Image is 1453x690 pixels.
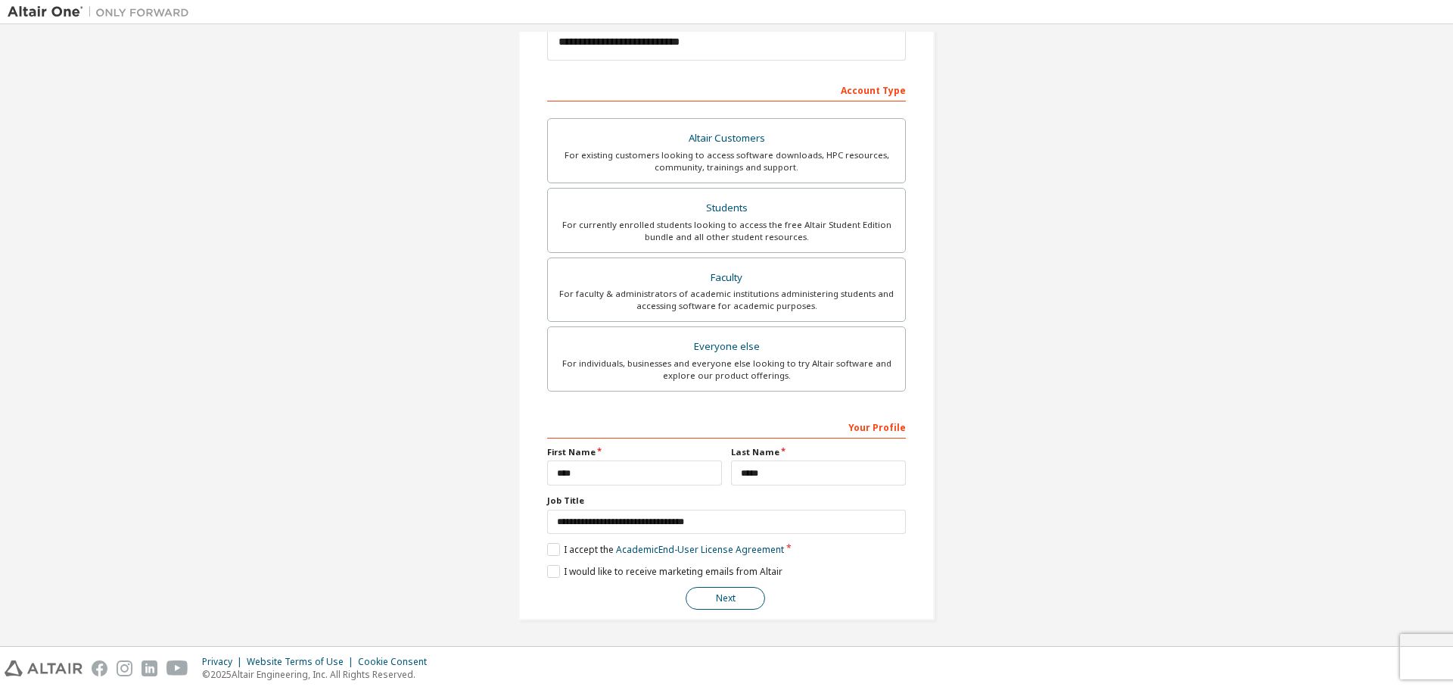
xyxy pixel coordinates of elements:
[686,587,765,610] button: Next
[557,149,896,173] div: For existing customers looking to access software downloads, HPC resources, community, trainings ...
[358,656,436,668] div: Cookie Consent
[557,267,896,289] div: Faculty
[616,543,784,556] a: Academic End-User License Agreement
[202,656,247,668] div: Privacy
[731,446,906,458] label: Last Name
[142,660,157,676] img: linkedin.svg
[557,357,896,382] div: For individuals, businesses and everyone else looking to try Altair software and explore our prod...
[166,660,188,676] img: youtube.svg
[547,565,783,578] label: I would like to receive marketing emails from Altair
[547,77,906,101] div: Account Type
[557,219,896,243] div: For currently enrolled students looking to access the free Altair Student Edition bundle and all ...
[547,446,722,458] label: First Name
[8,5,197,20] img: Altair One
[557,198,896,219] div: Students
[117,660,132,676] img: instagram.svg
[557,336,896,357] div: Everyone else
[547,543,784,556] label: I accept the
[557,288,896,312] div: For faculty & administrators of academic institutions administering students and accessing softwa...
[202,668,436,681] p: © 2025 Altair Engineering, Inc. All Rights Reserved.
[547,414,906,439] div: Your Profile
[557,128,896,149] div: Altair Customers
[5,660,82,676] img: altair_logo.svg
[92,660,107,676] img: facebook.svg
[547,495,906,507] label: Job Title
[247,656,358,668] div: Website Terms of Use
